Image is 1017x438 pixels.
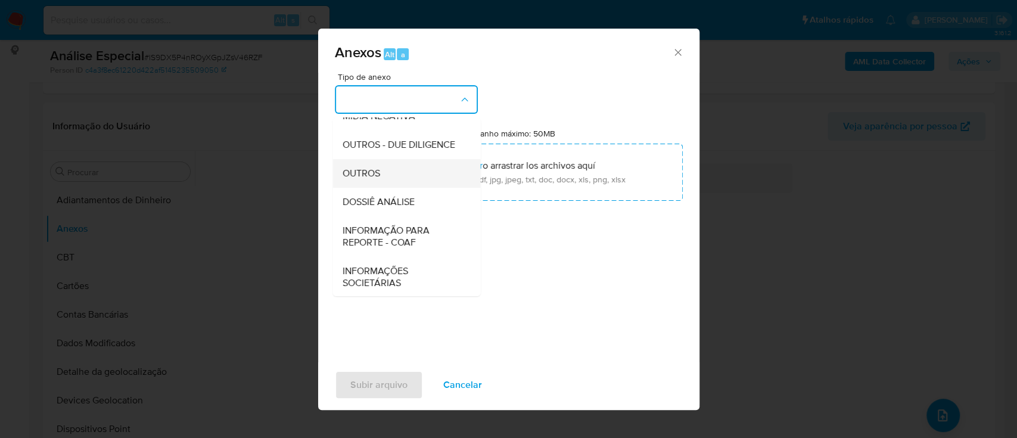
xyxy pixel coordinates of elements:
button: Cancelar [428,371,497,399]
label: Tamanho máximo: 50MB [465,128,555,139]
span: Cancelar [443,372,482,398]
span: INFORMAÇÕES SOCIETÁRIAS [342,265,464,289]
span: OUTROS [342,167,380,179]
span: INFORMAÇÃO PARA REPORTE - COAF [342,225,464,248]
span: Anexos [335,42,381,63]
button: Cerrar [672,46,683,57]
span: a [401,49,405,60]
span: Alt [385,49,394,60]
span: OUTROS - DUE DILIGENCE [342,139,455,151]
span: DOSSIÊ ANÁLISE [342,196,414,208]
span: MIDIA NEGATIVA [342,110,415,122]
span: Tipo de anexo [338,73,481,81]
